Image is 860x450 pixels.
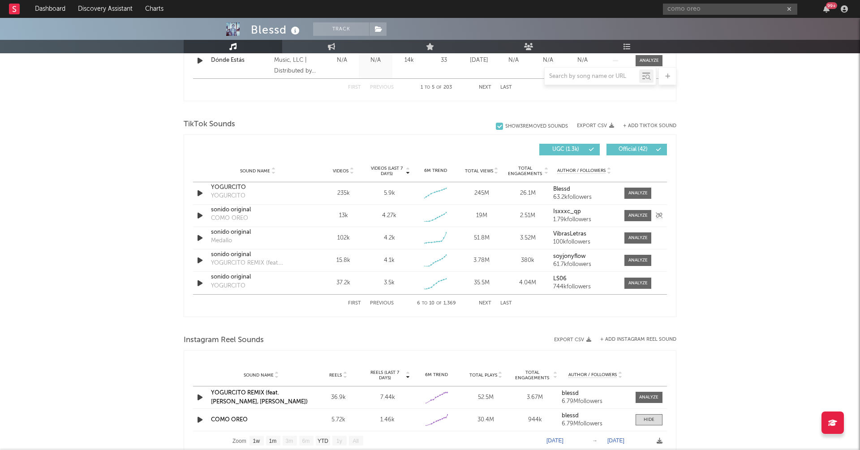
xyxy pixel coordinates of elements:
[461,279,503,287] div: 35.5M
[606,144,667,155] button: Official(42)
[562,399,629,405] div: 6.79M followers
[562,390,579,396] strong: blessd
[592,437,598,444] text: →
[348,301,361,306] button: First
[553,209,615,215] a: Isxxxc_qp
[327,56,357,65] div: N/A
[211,250,305,259] div: sonido original
[553,231,586,237] strong: VibrasLetras
[505,124,568,129] div: Show 3 Removed Sounds
[553,284,615,290] div: 744k followers
[269,438,277,444] text: 1m
[322,211,364,220] div: 13k
[507,211,549,220] div: 2.51M
[365,393,410,402] div: 7.44k
[823,5,830,13] button: 99+
[614,124,676,129] button: + Add TikTok Sound
[461,234,503,243] div: 51.8M
[211,417,248,423] a: COMO OREO
[318,438,328,444] text: YTD
[826,2,837,9] div: 99 +
[553,253,586,259] strong: soyjonyflow
[553,231,615,237] a: VibrasLetras
[562,390,629,397] a: blessd
[507,166,543,176] span: Total Engagements
[562,413,629,419] a: blessd
[211,206,305,214] a: sonido original
[500,85,512,90] button: Last
[553,276,615,282] a: LS06
[412,298,461,309] div: 6 10 1,369
[507,256,549,265] div: 380k
[553,261,615,268] div: 61.7k followers
[322,279,364,287] div: 37.2k
[464,416,508,424] div: 30.4M
[333,168,348,174] span: Videos
[414,372,459,378] div: 6M Trend
[353,438,358,444] text: All
[370,301,394,306] button: Previous
[464,393,508,402] div: 52.5M
[568,56,598,65] div: N/A
[415,167,456,174] div: 6M Trend
[384,234,395,243] div: 4.2k
[232,438,246,444] text: Zoom
[500,301,512,306] button: Last
[562,413,579,419] strong: blessd
[612,147,654,152] span: Official ( 42 )
[553,217,615,223] div: 1.79k followers
[499,56,529,65] div: N/A
[211,214,248,223] div: COMO OREO
[184,335,264,346] span: Instagram Reel Sounds
[240,168,270,174] span: Sound Name
[464,56,494,65] div: [DATE]
[244,373,274,378] span: Sound Name
[425,86,430,90] span: to
[507,189,549,198] div: 26.1M
[322,189,364,198] div: 235k
[553,276,567,282] strong: LS06
[211,282,245,291] div: YOGURCITO
[562,421,629,427] div: 6.79M followers
[479,301,491,306] button: Next
[553,186,615,193] a: Blessd
[286,438,293,444] text: 3m
[365,416,410,424] div: 1.46k
[479,85,491,90] button: Next
[553,253,615,260] a: soyjonyflow
[553,186,570,192] strong: Blessd
[553,194,615,201] div: 63.2k followers
[539,144,600,155] button: UGC(1.3k)
[336,438,342,444] text: 1y
[623,124,676,129] button: + Add TikTok Sound
[533,56,563,65] div: N/A
[412,82,461,93] div: 1 5 203
[316,393,361,402] div: 36.9k
[461,189,503,198] div: 245M
[461,211,503,220] div: 19M
[553,239,615,245] div: 100k followers
[422,301,427,305] span: to
[568,372,617,378] span: Author / Followers
[184,119,235,130] span: TikTok Sounds
[211,273,305,282] a: sonido original
[211,390,308,405] a: YOGURCITO REMIX (feat. [PERSON_NAME], [PERSON_NAME])
[554,337,591,343] button: Export CSV
[329,373,342,378] span: Reels
[600,337,676,342] button: + Add Instagram Reel Sound
[253,438,260,444] text: 1w
[513,416,558,424] div: 944k
[211,236,232,245] div: Medallo
[545,73,639,80] input: Search by song name or URL
[513,370,552,381] span: Total Engagements
[546,437,563,444] text: [DATE]
[557,168,606,174] span: Author / Followers
[211,56,270,65] a: Dónde Estás
[545,147,586,152] span: UGC ( 1.3k )
[211,183,305,192] a: YOGURCITO
[663,4,797,15] input: Search for artists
